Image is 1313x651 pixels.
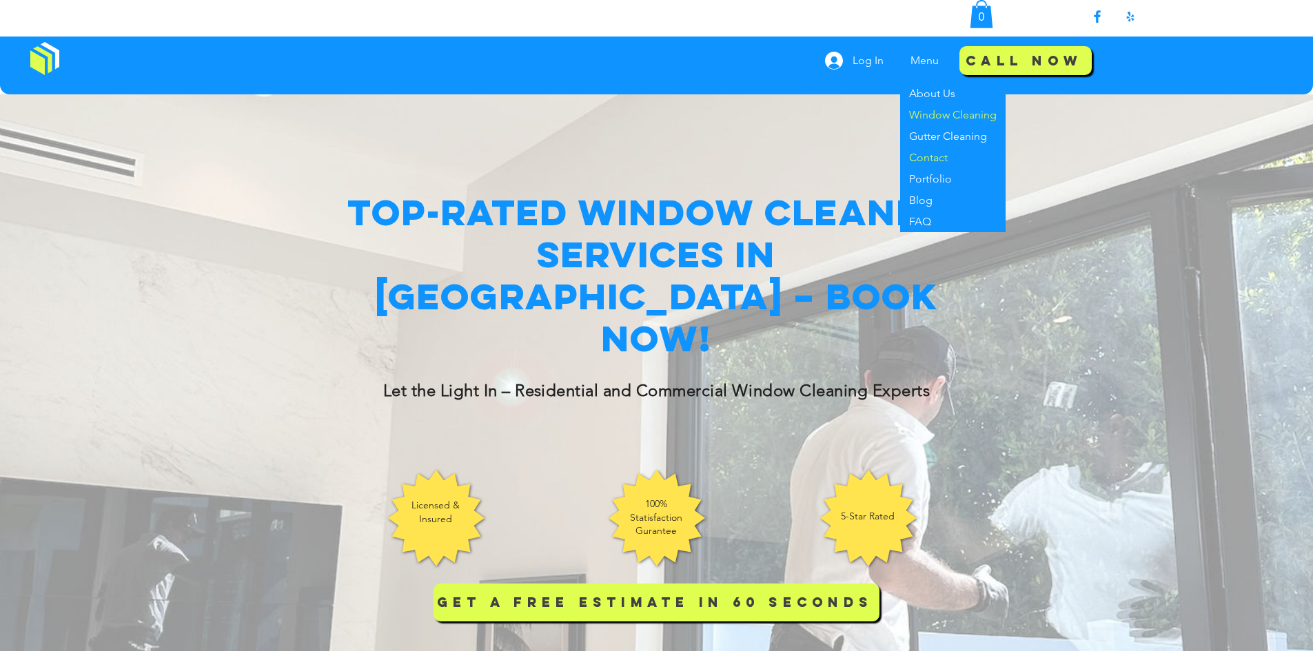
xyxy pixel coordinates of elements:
[630,497,682,537] span: 100% Statisfaction Gurantee
[848,53,888,68] span: Log In
[411,499,460,525] span: Licensed & Insured
[966,51,1082,70] span: Call Now
[904,147,953,168] p: Contact
[434,578,879,626] a: GET A FREE ESTIMATE IN 60 SECONDS
[1089,8,1139,25] ul: Social Bar
[445,324,578,447] img: window cleaning services in los angeles
[900,43,953,78] div: Menu
[900,104,1006,125] a: Window Cleaning
[900,83,1006,104] a: About Us
[900,43,953,78] nav: Site
[900,125,1006,147] a: Gutter Cleaning
[841,510,895,522] span: 5-Star Rated
[900,147,1006,168] a: Contact
[383,380,930,400] span: Let the Light In – Residential and Commercial Window Cleaning Experts
[30,42,59,75] img: Window Cleaning Budds, Affordable window cleaning services near me in Los Angeles
[978,10,984,23] text: 0
[904,125,993,147] p: Gutter Cleaning
[1089,8,1106,25] img: Facebook
[437,589,873,616] span: GET A FREE ESTIMATE IN 60 SECONDS
[904,83,961,104] p: About Us
[347,189,965,361] span: Top-Rated Window Cleaning Services in [GEOGRAPHIC_DATA] – Book Now!
[904,43,946,78] p: Menu
[815,48,893,74] button: Log In
[959,44,1092,76] a: Call Now
[904,211,937,232] p: FAQ
[900,168,1006,189] a: Portfolio
[1126,592,1313,651] iframe: Wix Chat
[904,168,957,189] p: Portfolio
[900,189,1006,211] a: Blog
[900,211,1006,232] a: FAQ
[904,104,1002,125] p: Window Cleaning
[1122,8,1139,25] img: Yelp!
[904,189,938,211] p: Blog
